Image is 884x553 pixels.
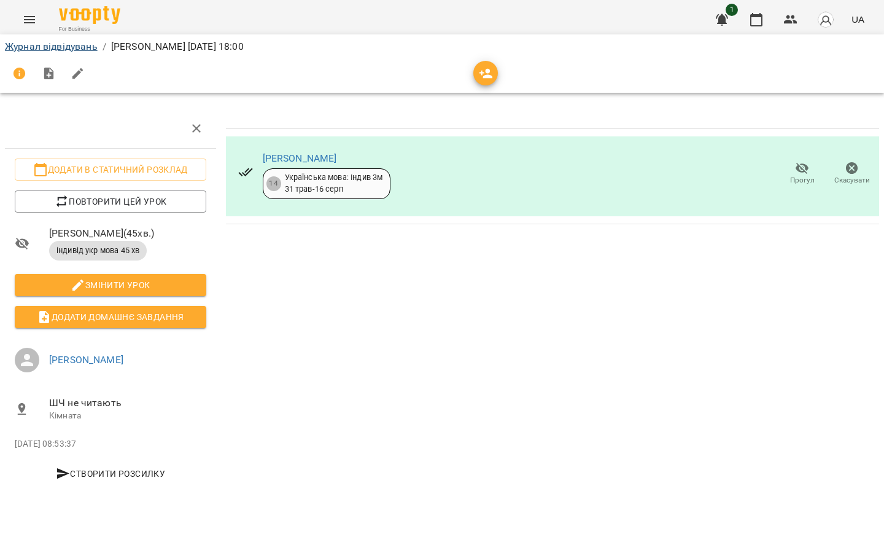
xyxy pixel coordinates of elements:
[285,172,383,195] div: Українська мова: Індив 3м 31 трав - 16 серп
[49,245,147,256] span: індивід укр мова 45 хв
[266,176,281,191] div: 14
[817,11,834,28] img: avatar_s.png
[20,466,201,481] span: Створити розсилку
[5,39,879,54] nav: breadcrumb
[49,226,206,241] span: [PERSON_NAME] ( 45 хв. )
[15,438,206,450] p: [DATE] 08:53:37
[25,162,196,177] span: Додати в статичний розклад
[49,396,206,410] span: ШЧ не читають
[777,157,827,191] button: Прогул
[790,175,815,186] span: Прогул
[15,190,206,213] button: Повторити цей урок
[847,8,869,31] button: UA
[15,306,206,328] button: Додати домашнє завдання
[59,6,120,24] img: Voopty Logo
[25,194,196,209] span: Повторити цей урок
[49,410,206,422] p: Кімната
[25,310,196,324] span: Додати домашнє завдання
[827,157,877,191] button: Скасувати
[851,13,864,26] span: UA
[5,41,98,52] a: Журнал відвідувань
[49,354,123,366] a: [PERSON_NAME]
[15,463,206,485] button: Створити розсилку
[59,25,120,33] span: For Business
[15,274,206,296] button: Змінити урок
[15,159,206,181] button: Додати в статичний розклад
[103,39,106,54] li: /
[263,152,337,164] a: [PERSON_NAME]
[726,4,738,16] span: 1
[25,278,196,292] span: Змінити урок
[111,39,244,54] p: [PERSON_NAME] [DATE] 18:00
[834,175,870,186] span: Скасувати
[15,5,44,34] button: Menu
